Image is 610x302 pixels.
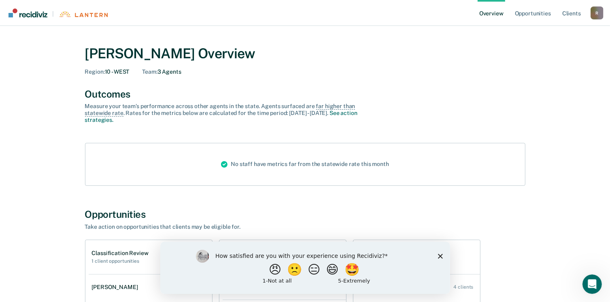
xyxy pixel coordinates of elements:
[85,45,525,62] div: [PERSON_NAME] Overview
[582,274,602,294] iframe: Intercom live chat
[85,103,368,123] div: Measure your team’s performance across other agent s in the state. Agent s surfaced are . Rates f...
[89,276,212,299] a: [PERSON_NAME] 1 client
[85,68,105,75] span: Region :
[9,9,47,17] img: Recidiviz
[160,242,450,294] iframe: Survey by Kim from Recidiviz
[85,88,525,100] div: Outcomes
[85,110,357,123] a: See action strategies.
[591,6,604,19] button: Profile dropdown button
[215,143,395,185] div: No staff have metrics far from the statewide rate this month
[59,11,108,17] img: Lantern
[85,103,355,117] span: far higher than statewide rate
[85,208,525,220] div: Opportunities
[47,11,59,17] span: |
[92,258,149,264] h2: 1 client opportunities
[92,284,141,291] div: [PERSON_NAME]
[142,68,157,75] span: Team :
[454,284,474,290] div: 4 clients
[92,250,149,257] h1: Classification Review
[591,6,604,19] div: R
[85,223,368,230] div: Take action on opportunities that clients may be eligible for.
[85,68,130,75] div: 10 - WEST
[142,68,181,75] div: 3 Agents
